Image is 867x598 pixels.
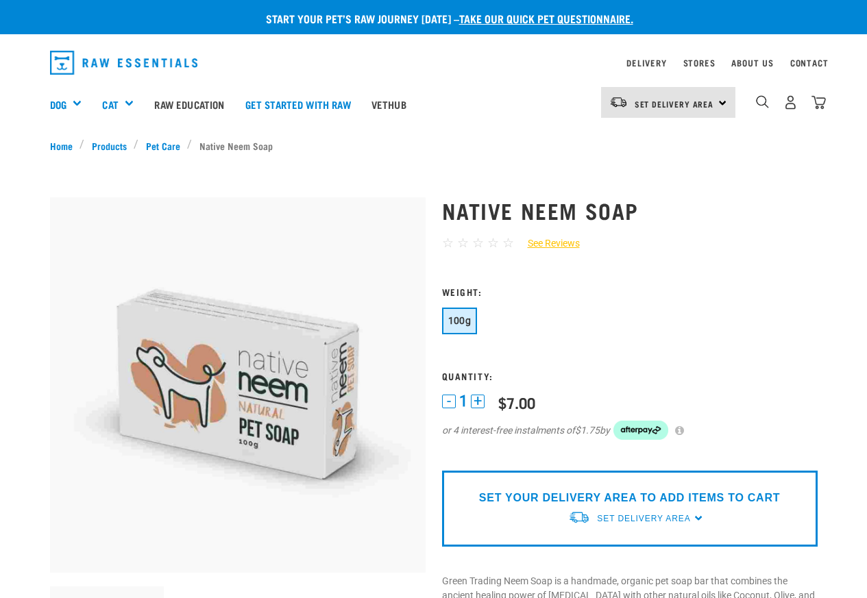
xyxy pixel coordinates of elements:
[613,421,668,440] img: Afterpay
[457,235,469,251] span: ☆
[442,235,454,251] span: ☆
[635,101,714,106] span: Set Delivery Area
[144,77,234,132] a: Raw Education
[575,423,600,438] span: $1.75
[783,95,798,110] img: user.png
[811,95,826,110] img: home-icon@2x.png
[459,394,467,408] span: 1
[487,235,499,251] span: ☆
[790,60,829,65] a: Contact
[442,286,818,297] h3: Weight:
[514,236,580,251] a: See Reviews
[39,45,829,80] nav: dropdown navigation
[442,371,818,381] h3: Quantity:
[471,395,485,408] button: +
[361,77,417,132] a: Vethub
[459,15,633,21] a: take our quick pet questionnaire.
[479,490,780,506] p: SET YOUR DELIVERY AREA TO ADD ITEMS TO CART
[102,97,118,112] a: Cat
[50,138,818,153] nav: breadcrumbs
[502,235,514,251] span: ☆
[609,96,628,108] img: van-moving.png
[683,60,716,65] a: Stores
[442,198,818,223] h1: Native Neem Soap
[50,138,80,153] a: Home
[235,77,361,132] a: Get started with Raw
[472,235,484,251] span: ☆
[138,138,187,153] a: Pet Care
[731,60,773,65] a: About Us
[498,394,535,411] div: $7.00
[626,60,666,65] a: Delivery
[448,315,472,326] span: 100g
[442,308,478,334] button: 100g
[50,97,66,112] a: Dog
[442,395,456,408] button: -
[568,510,590,525] img: van-moving.png
[442,421,818,440] div: or 4 interest-free instalments of by
[84,138,134,153] a: Products
[597,514,690,523] span: Set Delivery Area
[50,197,426,573] img: Organic neem pet soap bar 100g green trading
[756,95,769,108] img: home-icon-1@2x.png
[50,51,198,75] img: Raw Essentials Logo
